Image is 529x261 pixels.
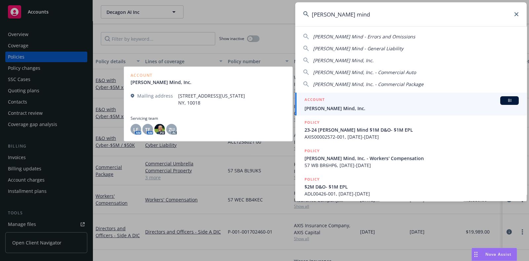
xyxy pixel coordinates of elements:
h5: ACCOUNT [305,96,325,104]
button: Nova Assist [471,248,517,261]
a: POLICY23-24 [PERSON_NAME] Mind $1M D&O- $1M EPLAXIS00002572-001, [DATE]-[DATE] [295,115,527,144]
span: [PERSON_NAME] Mind - General Liability [313,45,403,52]
span: ADL00426-001, [DATE]-[DATE] [305,190,519,197]
div: Drag to move [472,248,480,261]
a: POLICY$2M D&O- $1M EPLADL00426-001, [DATE]-[DATE] [295,172,527,201]
a: POLICY[PERSON_NAME] Mind, Inc. - Workers' Compensation57 WB BR6HP6, [DATE]-[DATE] [295,144,527,172]
h5: POLICY [305,119,320,126]
span: [PERSON_NAME] Mind, Inc. [313,57,374,64]
span: 23-24 [PERSON_NAME] Mind $1M D&O- $1M EPL [305,126,519,133]
span: [PERSON_NAME] Mind, Inc. [305,105,519,112]
span: AXIS00002572-001, [DATE]-[DATE] [305,133,519,140]
span: [PERSON_NAME] Mind, Inc. - Workers' Compensation [305,155,519,162]
h5: POLICY [305,176,320,183]
span: Nova Assist [485,251,511,257]
span: $2M D&O- $1M EPL [305,183,519,190]
input: Search... [295,2,527,26]
h5: POLICY [305,148,320,154]
span: BI [503,98,516,104]
span: [PERSON_NAME] Mind, Inc. - Commercial Package [313,81,424,87]
a: ACCOUNTBI[PERSON_NAME] Mind, Inc. [295,93,527,115]
span: [PERSON_NAME] Mind, Inc. - Commercial Auto [313,69,416,75]
span: 57 WB BR6HP6, [DATE]-[DATE] [305,162,519,169]
span: [PERSON_NAME] Mind - Errors and Omissions [313,33,415,40]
